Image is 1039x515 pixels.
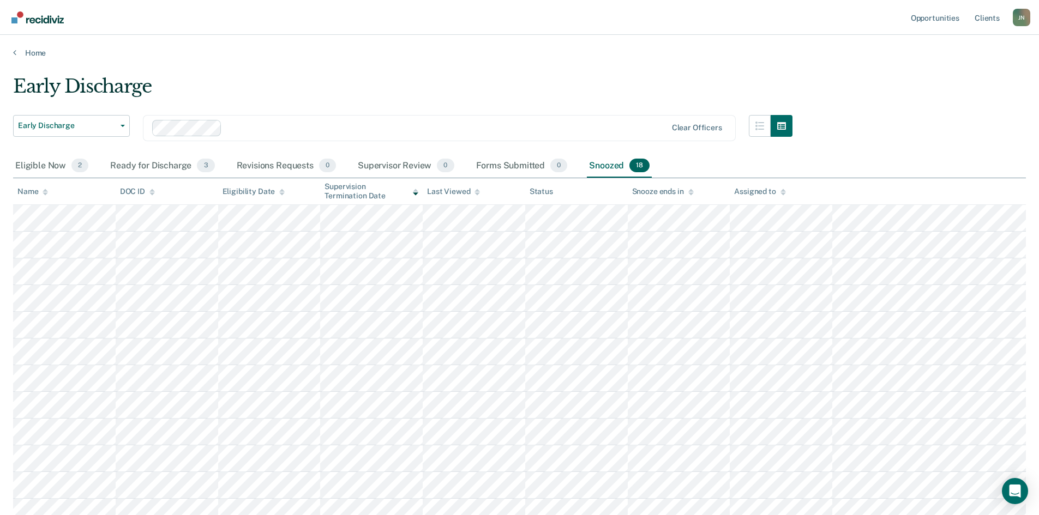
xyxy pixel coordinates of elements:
button: Early Discharge [13,115,130,137]
button: Profile dropdown button [1013,9,1030,26]
span: 0 [319,159,336,173]
span: 2 [71,159,88,173]
div: Last Viewed [427,187,480,196]
div: DOC ID [120,187,155,196]
div: Supervision Termination Date [325,182,418,201]
div: Ready for Discharge3 [108,154,217,178]
div: Snooze ends in [632,187,694,196]
div: J N [1013,9,1030,26]
div: Open Intercom Messenger [1002,478,1028,504]
div: Snoozed18 [587,154,652,178]
div: Eligibility Date [223,187,285,196]
div: Supervisor Review0 [356,154,457,178]
div: Forms Submitted0 [474,154,570,178]
a: Home [13,48,1026,58]
div: Assigned to [734,187,785,196]
span: 18 [629,159,650,173]
div: Name [17,187,48,196]
div: Status [530,187,553,196]
span: 3 [197,159,214,173]
span: 0 [437,159,454,173]
span: 0 [550,159,567,173]
div: Revisions Requests0 [235,154,338,178]
div: Clear officers [672,123,722,132]
span: Early Discharge [18,121,116,130]
div: Early Discharge [13,75,792,106]
div: Eligible Now2 [13,154,91,178]
img: Recidiviz [11,11,64,23]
